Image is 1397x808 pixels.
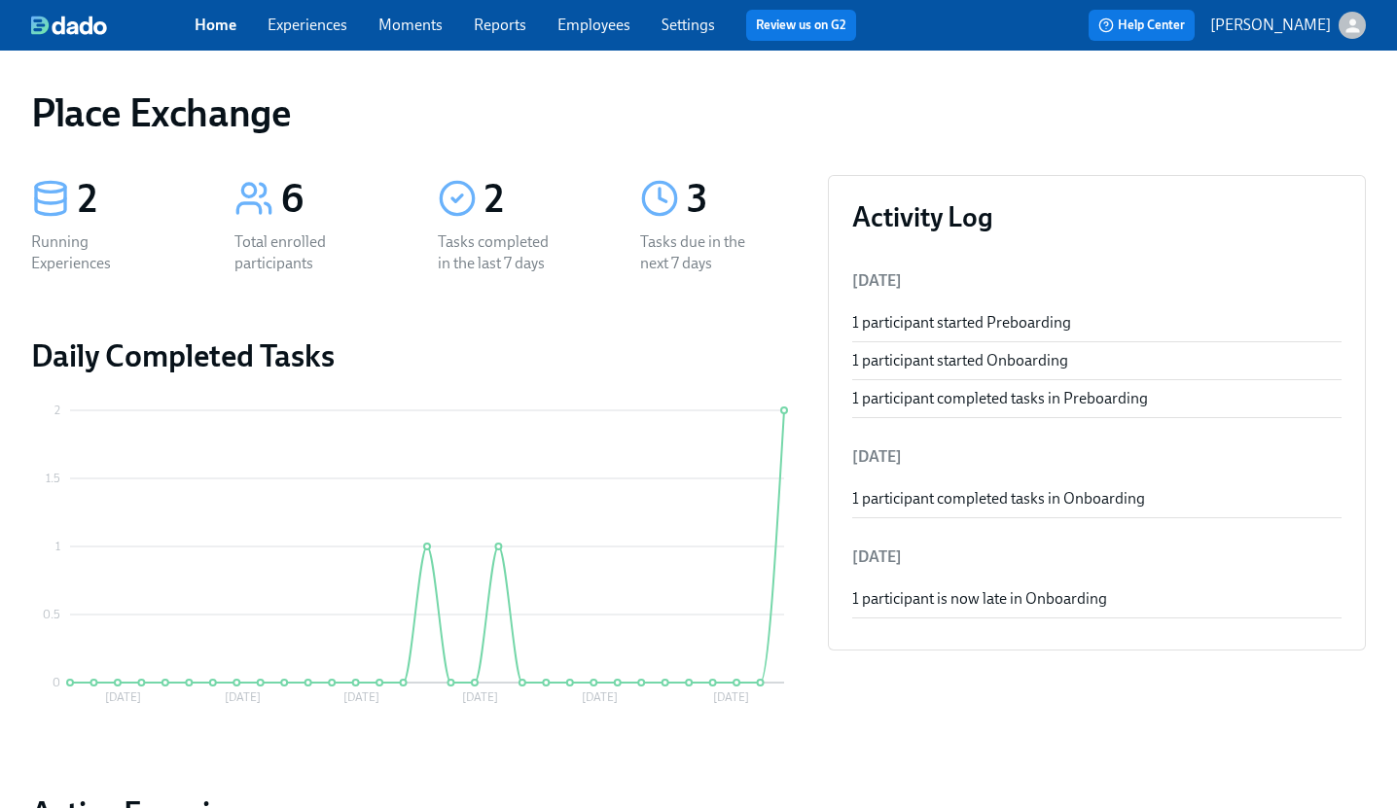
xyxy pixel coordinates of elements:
[687,175,797,224] div: 3
[852,488,1342,509] div: 1 participant completed tasks in Onboarding
[31,16,195,35] a: dado
[462,690,498,704] tspan: [DATE]
[378,16,443,34] a: Moments
[852,434,1342,480] li: [DATE]
[662,16,715,34] a: Settings
[557,16,630,34] a: Employees
[225,690,261,704] tspan: [DATE]
[268,16,347,34] a: Experiences
[1089,10,1195,41] button: Help Center
[640,231,765,274] div: Tasks due in the next 7 days
[1210,15,1331,36] p: [PERSON_NAME]
[55,540,60,553] tspan: 1
[852,388,1342,409] div: 1 participant completed tasks in Preboarding
[746,10,856,41] button: Review us on G2
[582,690,618,704] tspan: [DATE]
[53,676,60,689] tspan: 0
[852,534,1342,580] li: [DATE]
[46,472,60,485] tspan: 1.5
[78,175,188,224] div: 2
[852,199,1342,234] h3: Activity Log
[852,588,1342,610] div: 1 participant is now late in Onboarding
[195,16,236,34] a: Home
[852,312,1342,334] div: 1 participant started Preboarding
[281,175,391,224] div: 6
[852,350,1342,371] div: 1 participant started Onboarding
[484,175,594,224] div: 2
[1098,16,1185,35] span: Help Center
[31,231,156,274] div: Running Experiences
[234,231,359,274] div: Total enrolled participants
[852,271,902,290] span: [DATE]
[438,231,562,274] div: Tasks completed in the last 7 days
[343,690,379,704] tspan: [DATE]
[474,16,526,34] a: Reports
[713,690,749,704] tspan: [DATE]
[43,608,60,621] tspan: 0.5
[1210,12,1366,39] button: [PERSON_NAME]
[31,16,107,35] img: dado
[31,336,797,375] h2: Daily Completed Tasks
[31,89,291,136] h1: Place Exchange
[105,690,141,704] tspan: [DATE]
[54,404,60,417] tspan: 2
[756,16,846,35] a: Review us on G2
